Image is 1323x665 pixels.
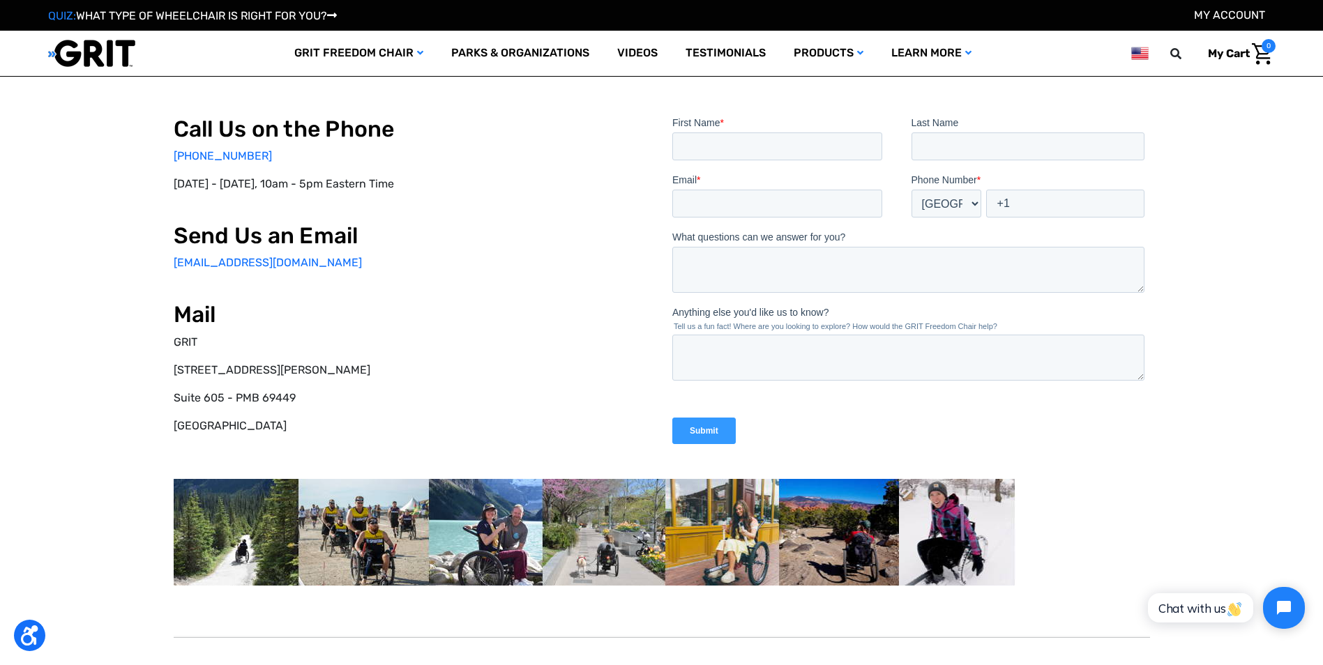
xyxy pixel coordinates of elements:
[603,31,672,76] a: Videos
[1194,8,1265,22] a: Account
[174,301,651,328] h2: Mail
[877,31,985,76] a: Learn More
[1131,45,1148,62] img: us.png
[672,116,1150,456] iframe: Form 1
[174,176,651,192] p: [DATE] - [DATE], 10am - 5pm Eastern Time
[1262,39,1276,53] span: 0
[174,256,362,269] a: [EMAIL_ADDRESS][DOMAIN_NAME]
[1208,47,1250,60] span: My Cart
[1197,39,1276,68] a: Cart with 0 items
[174,149,272,162] a: [PHONE_NUMBER]
[1133,575,1317,641] iframe: Tidio Chat
[780,31,877,76] a: Products
[174,334,651,351] p: GRIT
[437,31,603,76] a: Parks & Organizations
[48,39,135,68] img: GRIT All-Terrain Wheelchair and Mobility Equipment
[1177,39,1197,68] input: Search
[174,418,651,434] p: [GEOGRAPHIC_DATA]
[174,222,651,249] h2: Send Us an Email
[48,9,337,22] a: QUIZ:WHAT TYPE OF WHEELCHAIR IS RIGHT FOR YOU?
[174,116,651,142] h2: Call Us on the Phone
[48,9,76,22] span: QUIZ:
[280,31,437,76] a: GRIT Freedom Chair
[174,390,651,406] p: Suite 605 - PMB 69449
[1252,43,1272,65] img: Cart
[672,31,780,76] a: Testimonials
[174,362,651,379] p: [STREET_ADDRESS][PERSON_NAME]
